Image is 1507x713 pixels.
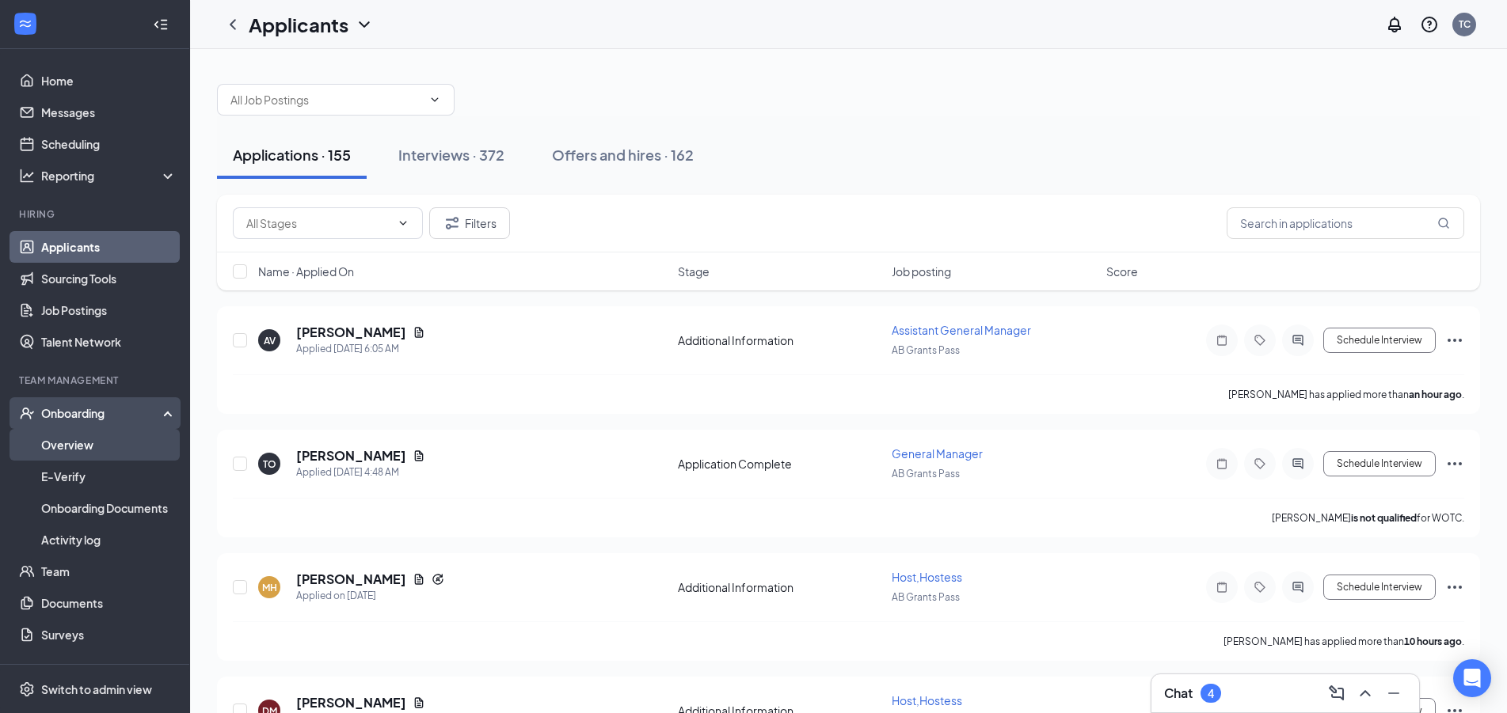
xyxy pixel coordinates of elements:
[1223,635,1464,648] p: [PERSON_NAME] has applied more than .
[1208,687,1214,700] div: 4
[678,332,883,348] div: Additional Information
[413,696,425,709] svg: Document
[1445,331,1464,350] svg: Ellipses
[1250,581,1269,594] svg: Tag
[678,264,710,279] span: Stage
[1288,334,1307,347] svg: ActiveChat
[1353,681,1378,706] button: ChevronUp
[246,214,390,232] input: All Stages
[41,461,177,492] a: E-Verify
[1212,457,1231,470] svg: Note
[355,15,374,34] svg: ChevronDown
[1459,17,1471,31] div: TC
[41,587,177,619] a: Documents
[41,263,177,294] a: Sourcing Tools
[892,693,962,707] span: Host,Hostess
[1409,389,1462,400] b: an hour ago
[264,334,276,347] div: AV
[296,694,406,711] h5: [PERSON_NAME]
[413,449,425,462] svg: Document
[153,17,169,32] svg: Collapse
[41,294,177,326] a: Job Postings
[41,97,177,128] a: Messages
[1212,334,1231,347] svg: Note
[432,573,444,586] svg: Reapply
[19,207,173,221] div: Hiring
[892,344,960,356] span: AB Grants Pass
[678,579,883,595] div: Additional Information
[263,457,276,471] div: TO
[429,207,510,239] button: Filter Filters
[1327,684,1346,703] svg: ComposeMessage
[892,446,983,461] span: General Manager
[230,91,422,108] input: All Job Postings
[41,231,177,263] a: Applicants
[1250,334,1269,347] svg: Tag
[19,405,35,421] svg: UserCheck
[1323,328,1436,353] button: Schedule Interview
[41,619,177,650] a: Surveys
[19,374,173,387] div: Team Management
[41,405,163,421] div: Onboarding
[1212,581,1231,594] svg: Note
[296,341,425,357] div: Applied [DATE] 6:05 AM
[892,264,951,279] span: Job posting
[552,145,694,165] div: Offers and hires · 162
[1356,684,1375,703] svg: ChevronUp
[1453,659,1491,697] div: Open Intercom Messenger
[296,324,406,341] h5: [PERSON_NAME]
[892,323,1031,337] span: Assistant General Manager
[41,681,152,697] div: Switch to admin view
[1323,575,1436,600] button: Schedule Interview
[413,326,425,339] svg: Document
[1420,15,1439,34] svg: QuestionInfo
[1250,457,1269,470] svg: Tag
[41,556,177,587] a: Team
[1228,388,1464,401] p: [PERSON_NAME] has applied more than .
[1437,217,1450,229] svg: MagnifyingGlass
[397,217,409,229] svg: ChevronDown
[428,93,441,106] svg: ChevronDown
[296,571,406,588] h5: [PERSON_NAME]
[249,11,348,38] h1: Applicants
[296,465,425,480] div: Applied [DATE] 4:48 AM
[296,588,444,604] div: Applied on [DATE]
[1227,207,1464,239] input: Search in applications
[17,16,33,32] svg: WorkstreamLogo
[678,456,883,472] div: Application Complete
[41,65,177,97] a: Home
[1288,581,1307,594] svg: ActiveChat
[41,168,177,184] div: Reporting
[413,573,425,586] svg: Document
[1384,684,1403,703] svg: Minimize
[892,591,960,603] span: AB Grants Pass
[223,15,242,34] svg: ChevronLeft
[1445,454,1464,473] svg: Ellipses
[41,326,177,358] a: Talent Network
[892,468,960,480] span: AB Grants Pass
[41,492,177,524] a: Onboarding Documents
[1385,15,1404,34] svg: Notifications
[1445,578,1464,597] svg: Ellipses
[1272,511,1464,525] p: [PERSON_NAME] for WOTC.
[398,145,504,165] div: Interviews · 372
[41,429,177,461] a: Overview
[1324,681,1349,706] button: ComposeMessage
[1164,685,1193,702] h3: Chat
[233,145,351,165] div: Applications · 155
[1404,635,1462,647] b: 10 hours ago
[41,524,177,556] a: Activity log
[1288,457,1307,470] svg: ActiveChat
[1351,512,1417,524] b: is not qualified
[19,168,35,184] svg: Analysis
[262,581,277,594] div: MH
[1106,264,1138,279] span: Score
[443,214,462,233] svg: Filter
[258,264,354,279] span: Name · Applied On
[19,681,35,697] svg: Settings
[296,447,406,465] h5: [PERSON_NAME]
[1381,681,1406,706] button: Minimize
[892,570,962,584] span: Host,Hostess
[41,128,177,160] a: Scheduling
